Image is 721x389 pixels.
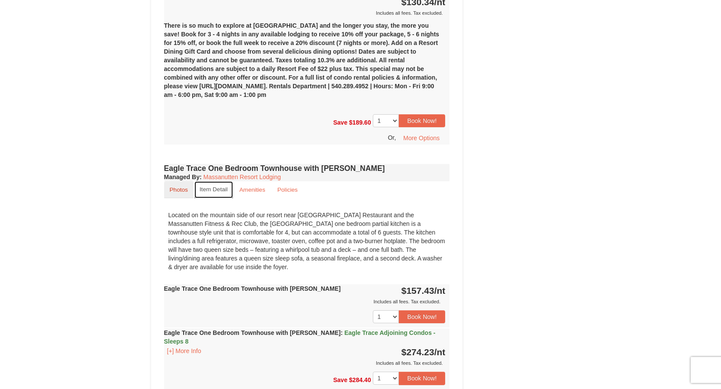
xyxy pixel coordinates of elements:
a: Photos [164,181,194,198]
a: Amenities [234,181,271,198]
span: : [341,329,343,336]
small: Amenities [239,186,265,193]
span: $284.40 [349,376,371,383]
div: There is so much to explore at [GEOGRAPHIC_DATA] and the longer you stay, the more you save! Book... [164,17,450,110]
a: Massanutten Resort Lodging [204,174,281,180]
button: Book Now! [399,372,446,385]
div: Includes all fees. Tax excluded. [164,9,446,17]
small: Photos [170,186,188,193]
div: Includes all fees. Tax excluded. [164,359,446,367]
span: /nt [434,347,446,357]
span: /nt [434,286,446,296]
button: [+] More Info [164,346,204,356]
span: Save [333,376,347,383]
strong: Eagle Trace One Bedroom Townhouse with [PERSON_NAME] [164,329,436,345]
span: Managed By [164,174,200,180]
a: Item Detail [194,181,233,198]
strong: Eagle Trace One Bedroom Townhouse with [PERSON_NAME] [164,285,341,292]
span: Or, [388,134,396,141]
span: $274.23 [401,347,434,357]
button: Book Now! [399,310,446,323]
strong: $157.43 [401,286,446,296]
span: Save [333,119,347,126]
strong: : [164,174,202,180]
h4: Eagle Trace One Bedroom Townhouse with [PERSON_NAME] [164,164,450,173]
button: Book Now! [399,114,446,127]
small: Item Detail [200,186,228,193]
div: Located on the mountain side of our resort near [GEOGRAPHIC_DATA] Restaurant and the Massanutten ... [164,206,450,276]
div: Includes all fees. Tax excluded. [164,297,446,306]
small: Policies [277,186,297,193]
a: Policies [272,181,303,198]
span: $189.60 [349,119,371,126]
button: More Options [398,132,445,145]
